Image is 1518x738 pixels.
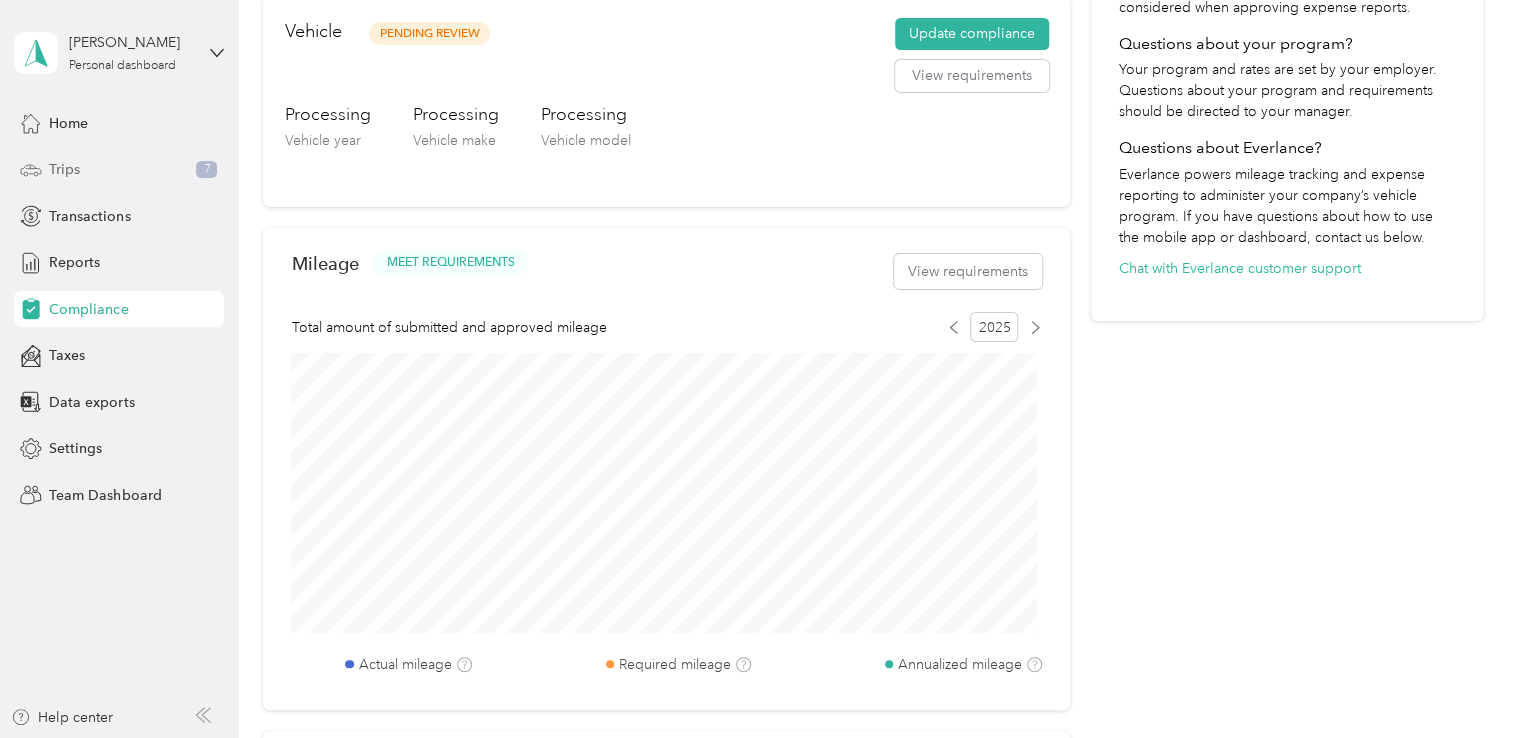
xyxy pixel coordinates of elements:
[49,252,100,273] span: Reports
[49,299,128,320] span: Compliance
[1119,32,1456,56] h4: Questions about your program?
[540,132,630,149] span: Vehicle model
[291,317,606,338] span: Total amount of submitted and approved mileage
[69,60,176,72] div: Personal dashboard
[970,312,1018,342] span: 2025
[540,102,630,127] h3: Processing
[372,251,528,276] button: MEET REQUIREMENTS
[1119,164,1456,248] p: Everlance powers mileage tracking and expense reporting to administer your company’s vehicle prog...
[369,22,490,45] span: Pending Review
[1119,59,1456,122] p: Your program and rates are set by your employer. Questions about your program and requirements sh...
[284,102,370,127] h3: Processing
[49,485,161,506] span: Team Dashboard
[11,707,113,728] button: Help center
[412,132,495,149] span: Vehicle make
[359,654,452,675] label: Actual mileage
[619,654,731,675] label: Required mileage
[69,32,194,53] div: [PERSON_NAME]
[49,392,134,413] span: Data exports
[1119,258,1361,279] button: Chat with Everlance customer support
[386,254,514,272] span: MEET REQUIREMENTS
[284,132,360,149] span: Vehicle year
[49,345,85,366] span: Taxes
[1406,626,1518,738] iframe: Everlance-gr Chat Button Frame
[895,60,1049,92] button: View requirements
[895,18,1049,50] button: Update compliance
[898,654,1022,675] label: Annualized mileage
[49,159,80,180] span: Trips
[284,18,341,45] h2: Vehicle
[291,253,358,274] h2: Mileage
[49,206,130,227] span: Transactions
[1119,136,1456,160] h4: Questions about Everlance?
[894,254,1042,289] button: View requirements
[49,113,88,134] span: Home
[196,161,217,179] span: 7
[49,438,102,459] span: Settings
[412,102,498,127] h3: Processing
